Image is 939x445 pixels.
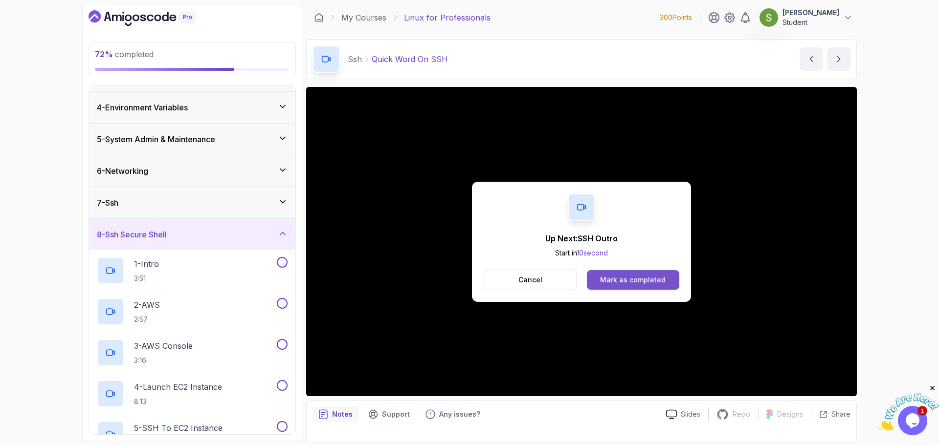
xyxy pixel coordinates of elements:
p: Repo [733,409,750,419]
button: 4-Launch EC2 Instance8:13 [97,380,288,407]
p: Student [782,18,839,27]
a: Slides [658,409,708,420]
button: 3-AWS Console3:16 [97,339,288,366]
p: 300 Points [660,13,692,22]
p: Linux for Professionals [404,12,491,23]
button: 6-Networking [89,155,295,187]
p: Share [831,409,850,419]
iframe: 4 - Quick Word On SSH [306,87,857,396]
p: 1 - Intro [134,258,159,270]
div: Mark as completed [600,275,666,285]
span: 72 % [95,49,113,59]
button: user profile image[PERSON_NAME]Student [759,8,853,27]
h3: 5 - System Admin & Maintenance [97,133,215,145]
p: 3:16 [134,356,193,365]
p: Quick Word On SSH [372,53,448,65]
p: [PERSON_NAME] [782,8,839,18]
p: 3:51 [134,274,159,283]
button: 1-Intro3:51 [97,257,288,284]
p: 3 - AWS Console [134,340,193,352]
p: 4 - Launch EC2 Instance [134,381,222,393]
p: Support [382,409,410,419]
button: notes button [313,406,358,422]
a: My Courses [341,12,386,23]
h3: 4 - Environment Variables [97,102,188,113]
iframe: chat widget [878,384,939,430]
button: Support button [362,406,416,422]
p: Start in [545,248,618,258]
p: 5 - SSH to EC2 Instance [134,422,223,434]
p: Any issues? [439,409,480,419]
p: Cancel [518,275,542,285]
button: Share [811,409,850,419]
button: Cancel [484,270,577,290]
button: previous content [800,47,823,71]
h3: 7 - Ssh [97,197,118,209]
p: Designs [777,409,803,419]
button: Mark as completed [587,270,679,290]
p: Ssh [348,53,362,65]
p: 8:13 [134,397,222,406]
p: 2 - AWS [134,299,160,311]
a: Dashboard [314,13,324,22]
img: user profile image [760,8,778,27]
span: 10 second [577,249,608,257]
button: Feedback button [420,406,486,422]
h3: 8 - Ssh Secure Shell [97,229,167,240]
p: Up Next: SSH Outro [545,233,618,244]
a: Dashboard [89,10,218,26]
p: Notes [332,409,353,419]
button: 5-System Admin & Maintenance [89,124,295,155]
span: completed [95,49,154,59]
button: 8-Ssh Secure Shell [89,219,295,250]
p: Slides [681,409,700,419]
button: 2-AWS2:57 [97,298,288,325]
button: 7-Ssh [89,187,295,218]
button: 4-Environment Variables [89,92,295,123]
h3: 6 - Networking [97,165,148,177]
p: 2:57 [134,315,160,324]
button: next content [827,47,850,71]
